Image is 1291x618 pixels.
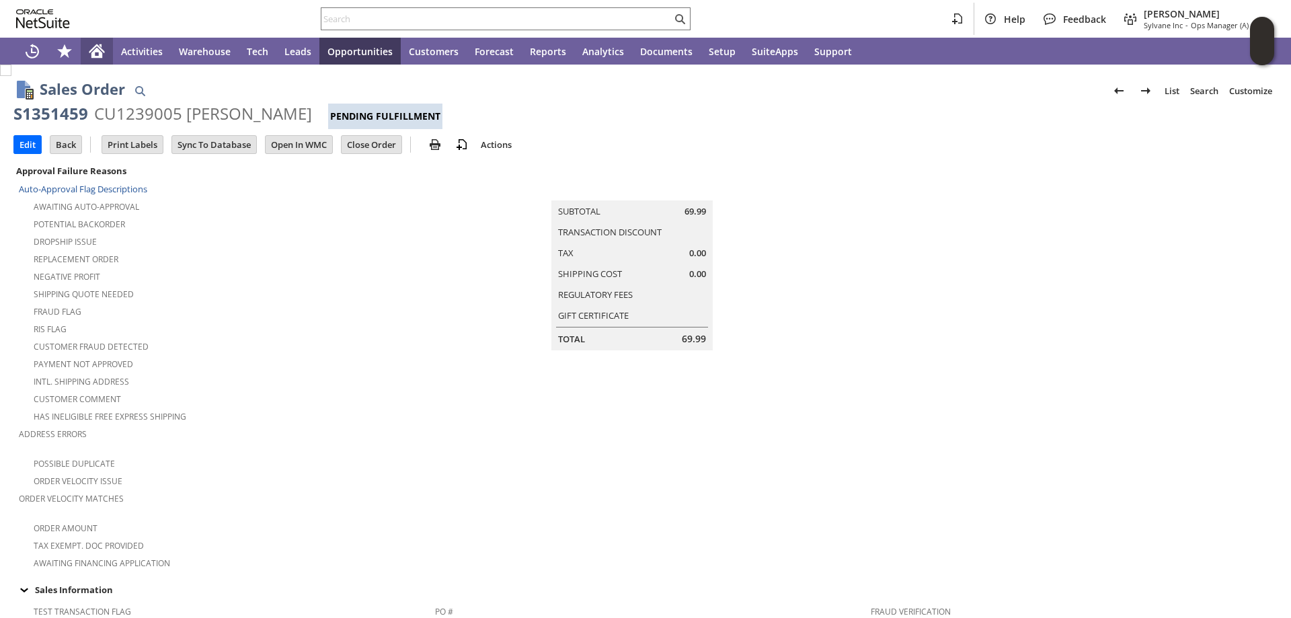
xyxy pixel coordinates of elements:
div: Sales Information [13,581,1272,598]
input: Close Order [342,136,401,153]
a: Negative Profit [34,271,100,282]
a: Recent Records [16,38,48,65]
a: Actions [475,139,517,151]
a: Possible Duplicate [34,458,115,469]
input: Search [321,11,672,27]
input: Edit [14,136,41,153]
a: PO # [435,606,453,617]
a: Setup [701,38,744,65]
div: Pending Fulfillment [328,104,442,129]
span: Oracle Guided Learning Widget. To move around, please hold and drag [1250,42,1274,66]
span: Opportunities [327,45,393,58]
span: Sylvane Inc [1144,20,1183,30]
a: Leads [276,38,319,65]
a: List [1159,80,1185,102]
svg: Shortcuts [56,43,73,59]
a: Intl. Shipping Address [34,376,129,387]
input: Open In WMC [266,136,332,153]
span: Documents [640,45,693,58]
span: Leads [284,45,311,58]
a: Order Velocity Issue [34,475,122,487]
span: Reports [530,45,566,58]
a: Order Amount [34,523,97,534]
a: Order Velocity Matches [19,493,124,504]
span: Feedback [1063,13,1106,26]
a: Opportunities [319,38,401,65]
span: Tech [247,45,268,58]
a: Awaiting Auto-Approval [34,201,139,213]
a: Search [1185,80,1224,102]
a: Activities [113,38,171,65]
img: Quick Find [132,83,148,99]
div: CU1239005 [PERSON_NAME] [94,103,312,124]
span: Analytics [582,45,624,58]
img: print.svg [427,137,443,153]
a: Dropship Issue [34,236,97,247]
a: Fraud Flag [34,306,81,317]
span: Warehouse [179,45,231,58]
a: Fraud Verification [871,606,951,617]
span: - [1185,20,1188,30]
input: Sync To Database [172,136,256,153]
span: Setup [709,45,736,58]
span: 69.99 [682,332,706,346]
span: Ops Manager (A) (F2L) [1191,20,1267,30]
a: Subtotal [558,205,600,217]
a: Total [558,333,585,345]
img: Previous [1111,83,1127,99]
a: Auto-Approval Flag Descriptions [19,183,147,195]
a: Warehouse [171,38,239,65]
a: Reports [522,38,574,65]
a: Home [81,38,113,65]
svg: logo [16,9,70,28]
img: add-record.svg [454,137,470,153]
a: Tax Exempt. Doc Provided [34,540,144,551]
div: Shortcuts [48,38,81,65]
caption: Summary [551,179,713,200]
a: Test Transaction Flag [34,606,131,617]
a: SuiteApps [744,38,806,65]
a: Replacement Order [34,254,118,265]
a: Gift Certificate [558,309,629,321]
span: Forecast [475,45,514,58]
a: RIS flag [34,323,67,335]
a: Customize [1224,80,1278,102]
a: Shipping Cost [558,268,622,280]
a: Tax [558,247,574,259]
input: Print Labels [102,136,163,153]
span: Customers [409,45,459,58]
img: Next [1138,83,1154,99]
div: S1351459 [13,103,88,124]
span: SuiteApps [752,45,798,58]
svg: Search [672,11,688,27]
a: Customers [401,38,467,65]
span: [PERSON_NAME] [1144,7,1267,20]
a: Potential Backorder [34,219,125,230]
a: Regulatory Fees [558,288,633,301]
span: 0.00 [689,247,706,260]
input: Back [50,136,81,153]
td: Sales Information [13,581,1278,598]
span: Support [814,45,852,58]
span: Help [1004,13,1025,26]
a: Forecast [467,38,522,65]
a: Documents [632,38,701,65]
a: Awaiting Financing Application [34,557,170,569]
div: Approval Failure Reasons [13,162,430,180]
span: Activities [121,45,163,58]
a: Address Errors [19,428,87,440]
a: Support [806,38,860,65]
a: Tech [239,38,276,65]
a: Customer Comment [34,393,121,405]
svg: Recent Records [24,43,40,59]
a: Customer Fraud Detected [34,341,149,352]
a: Shipping Quote Needed [34,288,134,300]
svg: Home [89,43,105,59]
h1: Sales Order [40,78,125,100]
a: Analytics [574,38,632,65]
a: Transaction Discount [558,226,662,238]
iframe: Click here to launch Oracle Guided Learning Help Panel [1250,17,1274,65]
a: Payment not approved [34,358,133,370]
span: 69.99 [684,205,706,218]
a: Has Ineligible Free Express Shipping [34,411,186,422]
